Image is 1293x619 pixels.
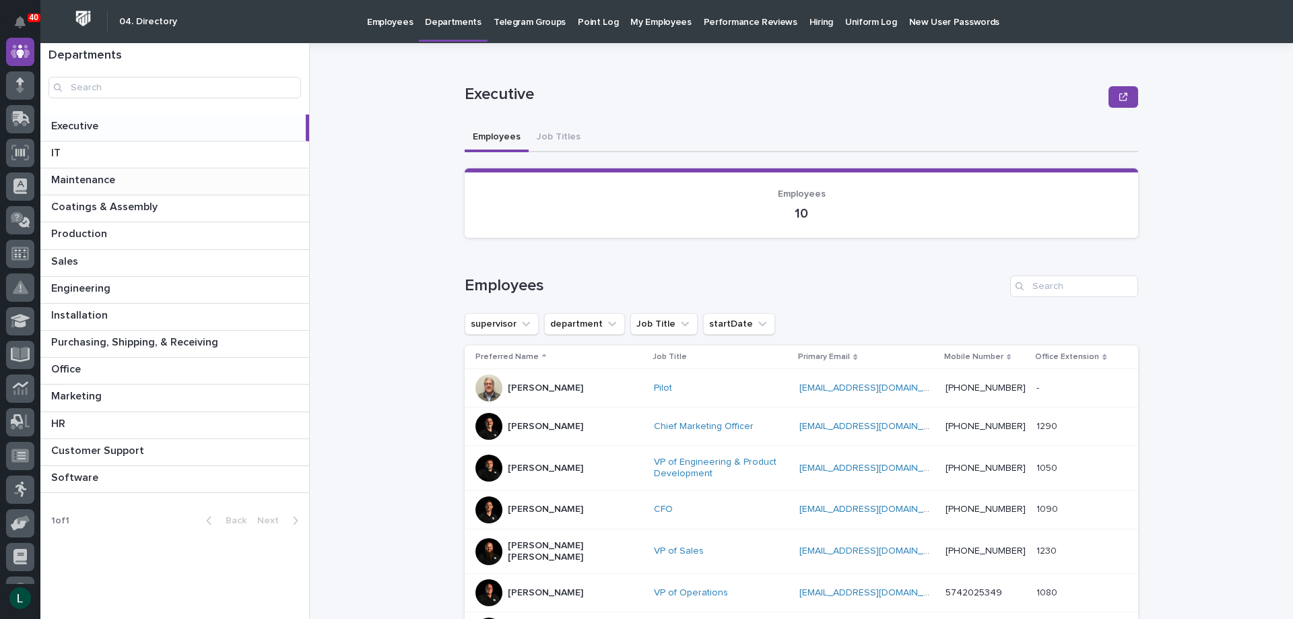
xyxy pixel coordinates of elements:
[51,306,110,322] p: Installation
[799,504,952,514] a: [EMAIL_ADDRESS][DOMAIN_NAME]
[465,574,1138,612] tr: [PERSON_NAME]VP of Operations [EMAIL_ADDRESS][DOMAIN_NAME] 574202534910801080
[48,77,301,98] input: Search
[51,253,81,268] p: Sales
[51,117,101,133] p: Executive
[40,358,309,385] a: OfficeOffice
[51,280,113,295] p: Engineering
[654,383,672,394] a: Pilot
[654,421,754,432] a: Chief Marketing Officer
[508,504,583,515] p: [PERSON_NAME]
[40,466,309,493] a: SoftwareSoftware
[481,205,1122,222] p: 10
[465,276,1005,296] h1: Employees
[465,446,1138,491] tr: [PERSON_NAME]VP of Engineering & Product Development [EMAIL_ADDRESS][DOMAIN_NAME] [PHONE_NUMBER]1...
[946,463,1026,473] a: [PHONE_NUMBER]
[71,6,96,31] img: Workspace Logo
[630,313,698,335] button: Job Title
[51,171,118,187] p: Maintenance
[529,124,589,152] button: Job Titles
[1036,418,1060,432] p: 1290
[799,422,952,431] a: [EMAIL_ADDRESS][DOMAIN_NAME]
[1010,275,1138,297] input: Search
[654,504,673,515] a: CFO
[653,350,687,364] p: Job Title
[799,463,952,473] a: [EMAIL_ADDRESS][DOMAIN_NAME]
[51,333,221,349] p: Purchasing, Shipping, & Receiving
[465,124,529,152] button: Employees
[475,350,539,364] p: Preferred Name
[1036,501,1061,515] p: 1090
[40,115,309,141] a: ExecutiveExecutive
[40,250,309,277] a: SalesSales
[508,463,583,474] p: [PERSON_NAME]
[30,13,38,22] p: 40
[252,515,309,527] button: Next
[1036,585,1060,599] p: 1080
[119,16,177,28] h2: 04. Directory
[51,387,104,403] p: Marketing
[40,222,309,249] a: ProductionProduction
[17,16,34,38] div: Notifications40
[508,540,642,563] p: [PERSON_NAME] [PERSON_NAME]
[465,313,539,335] button: supervisor
[1035,350,1099,364] p: Office Extension
[508,587,583,599] p: [PERSON_NAME]
[799,546,952,556] a: [EMAIL_ADDRESS][DOMAIN_NAME]
[40,385,309,412] a: MarketingMarketing
[40,304,309,331] a: InstallationInstallation
[946,546,1026,556] a: [PHONE_NUMBER]
[508,383,583,394] p: [PERSON_NAME]
[544,313,625,335] button: department
[946,383,1026,393] a: [PHONE_NUMBER]
[465,408,1138,446] tr: [PERSON_NAME]Chief Marketing Officer [EMAIL_ADDRESS][DOMAIN_NAME] [PHONE_NUMBER]12901290
[465,490,1138,529] tr: [PERSON_NAME]CFO [EMAIL_ADDRESS][DOMAIN_NAME] [PHONE_NUMBER]10901090
[798,350,850,364] p: Primary Email
[40,168,309,195] a: MaintenanceMaintenance
[946,504,1026,514] a: [PHONE_NUMBER]
[195,515,252,527] button: Back
[6,8,34,36] button: Notifications
[654,587,728,599] a: VP of Operations
[40,141,309,168] a: ITIT
[1036,460,1060,474] p: 1050
[465,85,1103,104] p: Executive
[465,529,1138,574] tr: [PERSON_NAME] [PERSON_NAME]VP of Sales [EMAIL_ADDRESS][DOMAIN_NAME] [PHONE_NUMBER]12301230
[257,516,287,525] span: Next
[465,369,1138,408] tr: [PERSON_NAME]Pilot [EMAIL_ADDRESS][DOMAIN_NAME] [PHONE_NUMBER]--
[6,584,34,612] button: users-avatar
[51,225,110,240] p: Production
[40,195,309,222] a: Coatings & AssemblyCoatings & Assembly
[946,588,1002,597] a: 5742025349
[654,457,789,480] a: VP of Engineering & Product Development
[51,144,63,160] p: IT
[654,546,704,557] a: VP of Sales
[40,412,309,439] a: HRHR
[51,415,68,430] p: HR
[218,516,246,525] span: Back
[51,360,84,376] p: Office
[703,313,775,335] button: startDate
[51,198,160,214] p: Coatings & Assembly
[946,422,1026,431] a: [PHONE_NUMBER]
[40,439,309,466] a: Customer SupportCustomer Support
[40,277,309,304] a: EngineeringEngineering
[799,383,952,393] a: [EMAIL_ADDRESS][DOMAIN_NAME]
[48,48,301,63] h1: Departments
[40,331,309,358] a: Purchasing, Shipping, & ReceivingPurchasing, Shipping, & Receiving
[40,504,80,537] p: 1 of 1
[1036,380,1042,394] p: -
[944,350,1003,364] p: Mobile Number
[1036,543,1059,557] p: 1230
[51,442,147,457] p: Customer Support
[51,469,101,484] p: Software
[508,421,583,432] p: [PERSON_NAME]
[778,189,826,199] span: Employees
[799,588,952,597] a: [EMAIL_ADDRESS][DOMAIN_NAME]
